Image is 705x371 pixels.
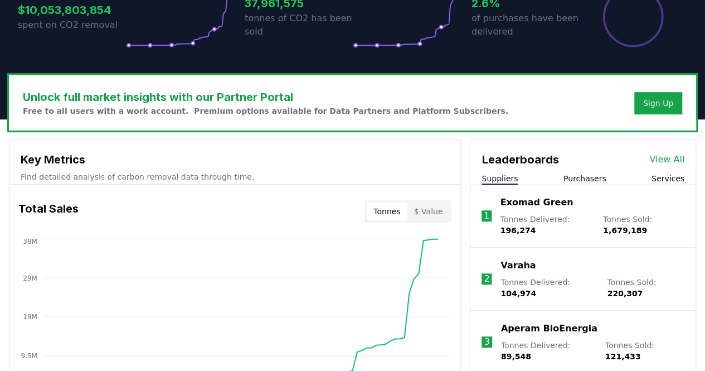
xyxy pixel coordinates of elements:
button: $ Value [407,203,450,220]
button: Services [651,173,684,184]
button: Tonnes [367,203,407,220]
p: Tonnes Sold : [605,340,684,362]
span: 196,274 [500,226,536,235]
p: of purchases have been delivered [471,12,580,38]
button: Sign Up [634,92,682,114]
button: Purchasers [563,173,606,184]
p: 2 [484,272,489,286]
p: Free to all users with a work account. Premium options available for Data Partners and Platform S... [23,105,508,117]
span: 121,433 [605,352,641,361]
a: View All [649,153,684,166]
a: Varaha [500,259,536,272]
h3: Unlock full market insights with our Partner Portal [23,89,508,105]
span: 104,974 [500,289,536,298]
p: 1 [484,209,489,223]
span: 1,679,189 [603,226,647,235]
a: Exomad Green [500,196,573,209]
tspan: 38M [23,237,37,245]
h3: $10,053,803,854 [18,2,126,18]
p: spent on CO2 removal [18,18,126,32]
h3: Key Metrics [21,151,449,168]
span: 220,307 [607,289,643,298]
p: tonnes of CO2 has been sold [245,12,353,38]
p: Tonnes Delivered : [501,340,594,362]
span: 89,548 [501,352,531,361]
p: Tonnes Delivered : [500,277,596,299]
p: 3 [484,335,489,349]
tspan: 29M [23,274,37,282]
tspan: 19M [23,313,37,321]
a: Aperam BioEnergia [501,322,597,335]
a: Sign Up [643,98,673,109]
p: Tonnes Delivered : [500,214,592,236]
p: Tonnes Sold : [607,277,684,299]
h3: Leaderboards [482,151,558,168]
p: Find detailed analysis of carbon removal data through time. [21,171,449,182]
button: Suppliers [482,173,518,184]
h3: Total Sales [18,200,79,223]
tspan: 9.5M [21,352,37,360]
p: Tonnes Sold : [603,214,684,236]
